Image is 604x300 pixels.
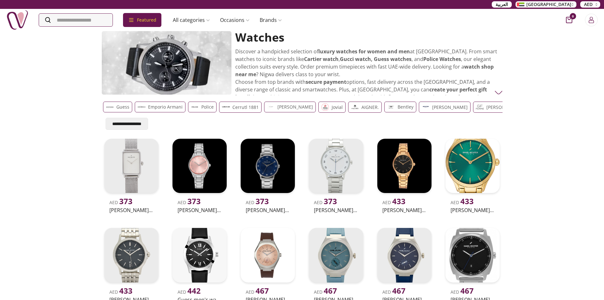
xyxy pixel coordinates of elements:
[382,206,426,214] h2: [PERSON_NAME] watch dhl00105
[119,285,133,296] span: 433
[451,289,474,295] span: AED
[332,103,343,111] p: jovial
[168,14,215,26] a: All categories
[526,1,571,8] span: [GEOGRAPHIC_DATA]
[109,206,153,214] h2: [PERSON_NAME] watch dhl00406
[392,285,406,296] span: 467
[443,136,502,215] a: uae-gifts-DANIEL HECHTER WATCH DHL00104AED 433[PERSON_NAME] watch dhl00104
[422,103,430,111] img: gifts-uae-DANIEL
[432,103,468,111] p: [PERSON_NAME]
[187,196,201,206] span: 373
[109,289,133,295] span: AED
[566,17,572,23] button: cart-button
[215,14,255,26] a: Occasions
[246,206,290,214] h2: [PERSON_NAME] watch dhg00505
[580,1,600,8] button: AED
[178,199,201,205] span: AED
[187,285,201,296] span: 442
[178,289,201,295] span: AED
[324,196,337,206] span: 373
[222,103,230,111] img: gifts-uae-Cerrutl 1881
[170,136,229,215] a: uae-gifts-DANIEL HECHTER WATCH DHL00101AED 373[PERSON_NAME] watch dhl00101
[387,105,395,109] img: gifts-uae-Bentley
[570,13,576,19] span: 0
[104,228,159,282] img: uae-gifts-DANIEL HECHTER WATCH DHG00207
[382,199,406,205] span: AED
[318,48,410,55] strong: luxury watches for women and men
[340,56,373,63] strong: Gucci watch,
[314,289,337,295] span: AED
[235,31,498,44] h2: Watches
[486,103,522,111] p: [PERSON_NAME]
[460,285,474,296] span: 467
[306,136,366,215] a: uae-gifts-DANIEL HECHTER WATCH DHG00504AED 373[PERSON_NAME] watch dhg00504
[246,289,269,295] span: AED
[148,103,183,111] p: Emporio Armani
[361,103,379,111] p: AIGNER.
[398,103,413,111] p: Bentley
[138,106,146,108] img: gifts-uae-Emporio Armani
[304,56,339,63] strong: Cartier watch
[517,3,524,6] img: Arabic_dztd3n.png
[375,136,434,215] a: uae-gifts-DANIEL HECHTER WATCH DHL00105AED 433[PERSON_NAME] watch dhl00105
[584,1,593,8] span: AED
[39,14,113,26] input: Search
[496,1,508,8] span: العربية
[585,14,598,26] button: Login
[377,228,432,282] img: uae-gifts-DANIEL HECHTER WATCH DHG00301
[309,139,363,193] img: uae-gifts-DANIEL HECHTER WATCH DHG00504
[256,285,269,296] span: 467
[495,89,503,97] img: Watches
[119,196,133,206] span: 373
[267,104,275,110] img: gifts-uae-guy-laroche
[451,206,495,214] h2: [PERSON_NAME] watch dhl00104
[377,139,432,193] img: uae-gifts-DANIEL HECHTER WATCH DHL00105
[476,103,484,111] img: gifts-uae-GF ferre
[102,31,232,95] img: gifts-uae-watches
[460,196,474,206] span: 433
[309,228,363,282] img: uae-gifts-DANIEL HECHTER WATCH DHG00303
[306,78,346,85] strong: secure payment
[324,285,337,296] span: 467
[314,206,358,214] h2: [PERSON_NAME] watch dhg00504
[314,199,337,205] span: AED
[423,56,461,63] strong: Police Watches
[235,48,498,109] p: Discover a handpicked selection of at [GEOGRAPHIC_DATA]. From smart watches to iconic brands like...
[392,196,406,206] span: 433
[238,136,297,215] a: uae-gifts-DANIEL HECHTER WATCH DHG00505AED 373[PERSON_NAME] watch dhg00505
[109,199,133,205] span: AED
[106,104,114,110] img: gifts-uae-Guess
[445,228,500,282] img: uae-gifts-DANIEL HECHTER WATCH DHG00107
[123,13,161,27] div: Featured
[178,206,222,214] h2: [PERSON_NAME] watch dhl00101
[116,103,129,111] p: Guess
[104,139,159,193] img: uae-gifts-DANIEL HECHTER WATCH DHL00406
[172,139,227,193] img: uae-gifts-DANIEL HECHTER WATCH DHL00101
[241,139,295,193] img: uae-gifts-DANIEL HECHTER WATCH DHG00505
[516,1,576,8] button: [GEOGRAPHIC_DATA]
[445,139,500,193] img: uae-gifts-DANIEL HECHTER WATCH DHL00104
[351,103,359,111] img: gifts-uae-AIGNER.
[255,14,287,26] a: Brands
[6,9,29,31] img: Nigwa-uae-gifts
[321,103,329,111] img: gifts-uae-jovial
[172,228,227,282] img: uae-gifts-Guess Men's Watch GW0628G1
[232,103,259,111] p: Cerrutl 1881
[102,136,161,215] a: uae-gifts-DANIEL HECHTER WATCH DHL00406AED 373[PERSON_NAME] watch dhl00406
[191,105,199,109] img: gifts-uae-Police
[451,199,474,205] span: AED
[382,289,406,295] span: AED
[241,228,295,282] img: uae-gifts-DANIEL HECHTER WATCH DHG00304
[256,196,269,206] span: 373
[246,199,269,205] span: AED
[277,103,313,111] p: [PERSON_NAME]
[201,103,214,111] p: Police
[374,56,412,63] strong: Guess watches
